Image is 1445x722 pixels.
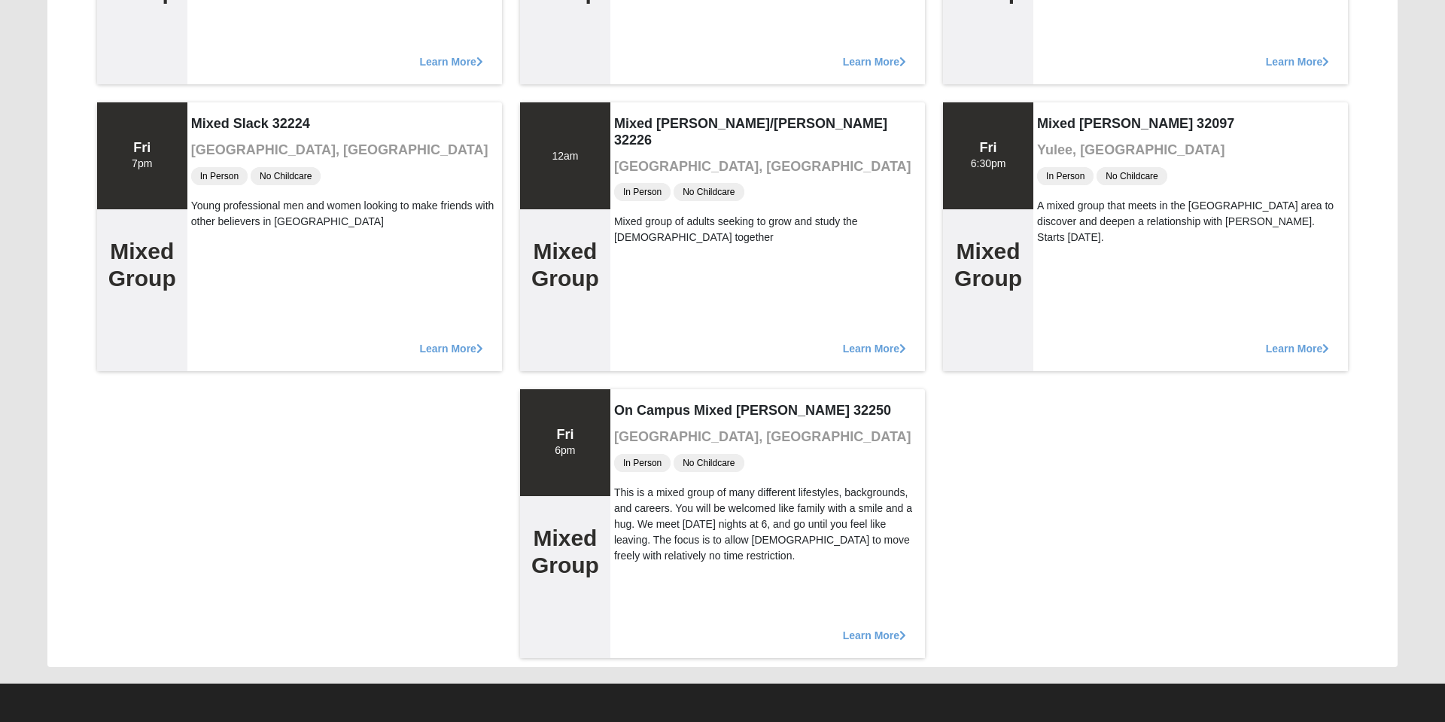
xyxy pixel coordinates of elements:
span: No Childcare [251,167,321,185]
h4: Mixed [PERSON_NAME]/[PERSON_NAME] 32226 [614,116,921,148]
span: In Person [614,183,671,201]
h3: [GEOGRAPHIC_DATA], [GEOGRAPHIC_DATA] [191,142,498,159]
div: This is a mixed group of many different lifestyles, backgrounds, and careers. You will be welcome... [614,485,921,564]
span: No Childcare [674,183,744,201]
div: A mixed group that meets in the [GEOGRAPHIC_DATA] area to discover and deepen a relationship with... [1037,198,1344,245]
h3: [GEOGRAPHIC_DATA], [GEOGRAPHIC_DATA] [614,429,921,446]
h2: Mixed Group [954,238,1022,292]
span: In Person [614,454,671,472]
h4: Fri [555,427,575,443]
h4: Fri [132,140,152,157]
h2: Mixed Group [531,238,599,292]
h4: Mixed Slack 32224 [191,116,498,133]
h4: Mixed [PERSON_NAME] 32097 [1037,116,1344,133]
h3: Yulee, [GEOGRAPHIC_DATA] [1037,142,1344,159]
span: In Person [191,167,248,185]
span: No Childcare [1097,167,1167,185]
div: 6pm [555,427,575,459]
div: Mixed group of adults seeking to grow and study the [DEMOGRAPHIC_DATA] together [614,214,921,245]
h3: [GEOGRAPHIC_DATA], [GEOGRAPHIC_DATA] [614,159,921,175]
div: 6:30pm [971,140,1006,172]
h2: Mixed Group [108,238,176,292]
h2: Mixed Group [531,525,599,579]
h4: Fri [971,140,1006,157]
div: Young professional men and women looking to make friends with other believers in [GEOGRAPHIC_DATA] [191,198,498,230]
h4: On Campus Mixed [PERSON_NAME] 32250 [614,403,921,419]
div: 7pm [132,140,152,172]
span: In Person [1037,167,1094,185]
span: No Childcare [674,454,744,472]
div: 12am [552,148,578,164]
